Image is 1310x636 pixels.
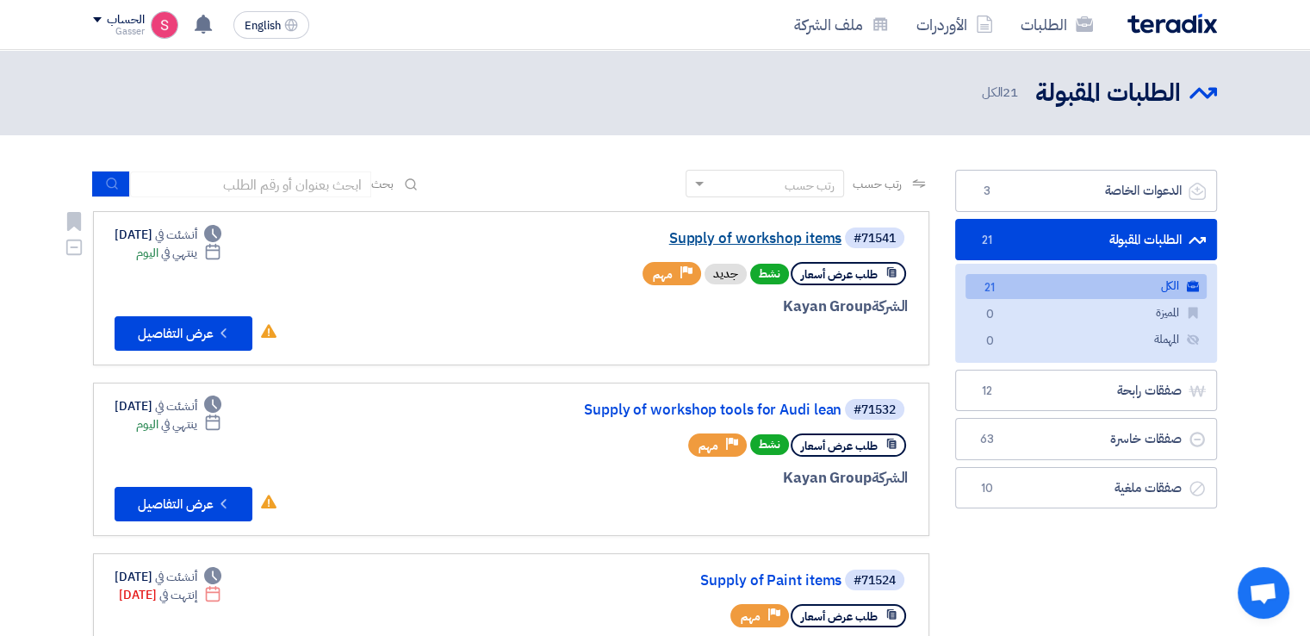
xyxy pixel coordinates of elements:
[115,568,221,586] div: [DATE]
[161,244,196,262] span: ينتهي في
[853,175,902,193] span: رتب حسب
[494,296,908,318] div: Kayan Group
[750,434,789,455] span: نشط
[159,586,196,604] span: إنتهت في
[977,232,997,249] span: 21
[115,397,221,415] div: [DATE]
[1035,77,1181,110] h2: الطلبات المقبولة
[1238,567,1289,619] div: Open chat
[955,170,1217,212] a: الدعوات الخاصة3
[497,231,841,246] a: Supply of workshop items
[785,177,835,195] div: رتب حسب
[497,573,841,589] a: Supply of Paint items
[854,575,896,587] div: #71524
[698,438,718,454] span: مهم
[119,586,221,604] div: [DATE]
[854,233,896,245] div: #71541
[801,608,878,625] span: طلب عرض أسعار
[130,171,371,197] input: ابحث بعنوان أو رقم الطلب
[903,4,1007,45] a: الأوردرات
[741,608,761,625] span: مهم
[750,264,789,284] span: نشط
[155,226,196,244] span: أنشئت في
[1003,83,1018,102] span: 21
[801,266,878,283] span: طلب عرض أسعار
[965,301,1207,326] a: المميزة
[494,467,908,489] div: Kayan Group
[977,431,997,448] span: 63
[155,397,196,415] span: أنشئت في
[979,306,1000,324] span: 0
[955,370,1217,412] a: صفقات رابحة12
[965,274,1207,299] a: الكل
[979,333,1000,351] span: 0
[965,327,1207,352] a: المهملة
[780,4,903,45] a: ملف الشركة
[801,438,878,454] span: طلب عرض أسعار
[245,20,281,32] span: English
[854,404,896,416] div: #71532
[115,316,252,351] button: عرض التفاصيل
[155,568,196,586] span: أنشئت في
[93,27,144,36] div: Gasser
[979,279,1000,297] span: 21
[955,467,1217,509] a: صفقات ملغية10
[977,183,997,200] span: 3
[371,175,394,193] span: بحث
[151,11,178,39] img: unnamed_1748516558010.png
[977,480,997,497] span: 10
[136,244,221,262] div: اليوم
[977,383,997,400] span: 12
[705,264,747,284] div: جديد
[872,467,909,489] span: الشركة
[653,266,673,283] span: مهم
[107,13,144,28] div: الحساب
[233,11,309,39] button: English
[161,415,196,433] span: ينتهي في
[115,487,252,521] button: عرض التفاصيل
[872,296,909,317] span: الشركة
[1007,4,1107,45] a: الطلبات
[982,83,1021,103] span: الكل
[497,402,841,418] a: Supply of workshop tools for Audi lean
[136,415,221,433] div: اليوم
[1127,14,1217,34] img: Teradix logo
[955,219,1217,261] a: الطلبات المقبولة21
[955,418,1217,460] a: صفقات خاسرة63
[115,226,221,244] div: [DATE]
